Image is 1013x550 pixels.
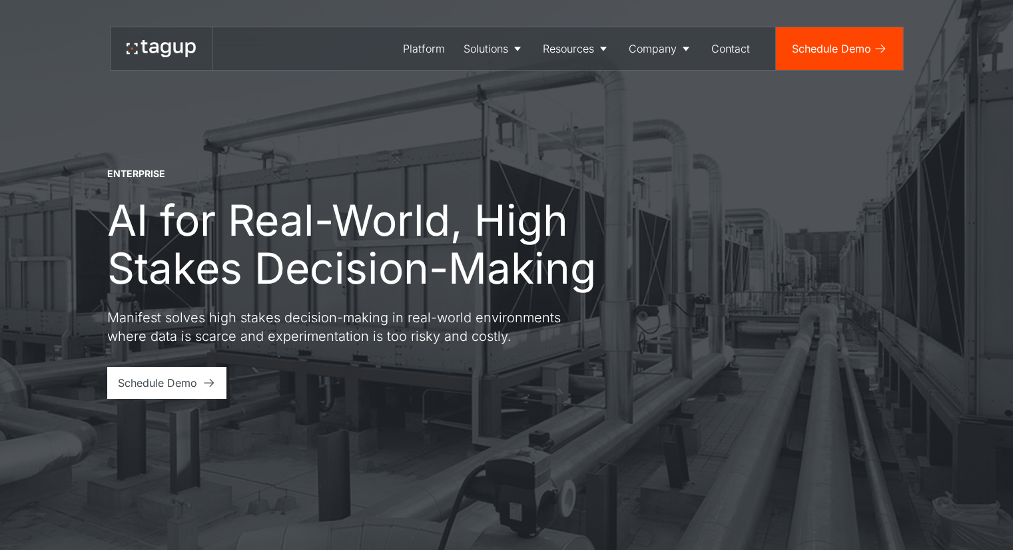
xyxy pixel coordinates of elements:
div: Resources [543,41,594,57]
div: ENTERPRISE [107,167,165,180]
div: Platform [403,41,445,57]
a: Company [619,27,702,70]
p: Manifest solves high stakes decision-making in real-world environments where data is scarce and e... [107,308,587,346]
div: Solutions [464,41,508,57]
a: Resources [533,27,619,70]
a: Contact [702,27,759,70]
div: Schedule Demo [118,375,197,391]
div: Schedule Demo [792,41,871,57]
h1: AI for Real-World, High Stakes Decision-Making [107,196,667,292]
div: Company [629,41,677,57]
div: Contact [711,41,750,57]
a: Schedule Demo [107,367,226,399]
a: Schedule Demo [776,27,903,70]
a: Platform [394,27,454,70]
a: Solutions [454,27,533,70]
